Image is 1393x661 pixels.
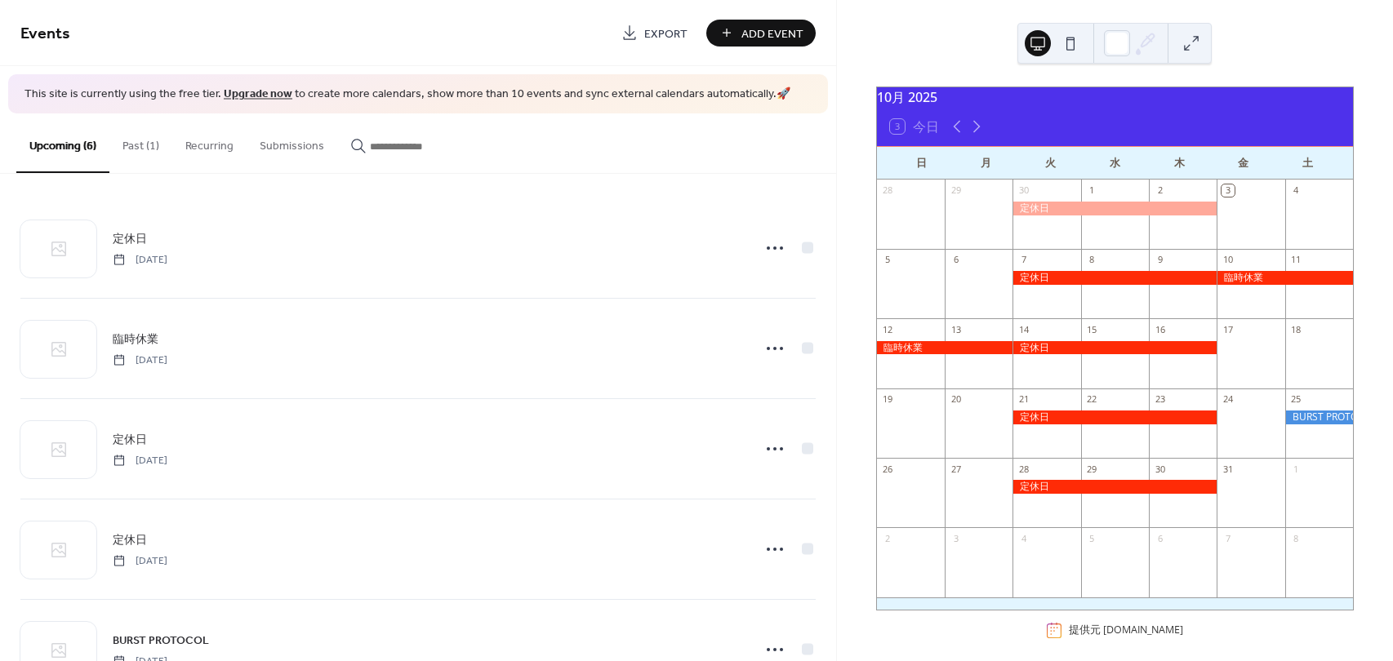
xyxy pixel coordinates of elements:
[113,531,147,548] span: 定休日
[877,87,1353,107] div: 10月 2025
[1290,463,1302,475] div: 1
[1086,254,1098,266] div: 8
[1154,532,1166,544] div: 6
[1086,393,1098,406] div: 22
[1012,202,1217,215] div: 定休日
[1069,623,1183,637] div: 提供元
[1275,147,1340,180] div: 土
[609,20,700,47] a: Export
[882,184,894,197] div: 28
[877,341,1013,355] div: 臨時休業
[644,25,688,42] span: Export
[950,254,962,266] div: 6
[882,532,894,544] div: 2
[113,430,147,449] a: 定休日
[882,393,894,406] div: 19
[1290,393,1302,406] div: 25
[1222,532,1234,544] div: 7
[882,323,894,335] div: 12
[113,453,167,468] span: [DATE]
[224,83,292,105] a: Upgrade now
[16,113,109,173] button: Upcoming (6)
[113,632,209,649] span: BURST PROTOCOL
[1154,323,1166,335] div: 16
[113,631,209,650] a: BURST PROTOCOL
[950,184,962,197] div: 29
[1086,323,1098,335] div: 15
[113,330,158,348] span: 臨時休業
[1222,254,1234,266] div: 10
[1017,254,1030,266] div: 7
[113,553,167,568] span: [DATE]
[1086,184,1098,197] div: 1
[1018,147,1083,180] div: 火
[1083,147,1147,180] div: 水
[1290,323,1302,335] div: 18
[1012,480,1217,494] div: 定休日
[247,113,337,171] button: Submissions
[1154,184,1166,197] div: 2
[1285,410,1353,424] div: BURST PROTOCOL
[1154,254,1166,266] div: 9
[1222,463,1234,475] div: 31
[950,463,962,475] div: 27
[109,113,172,171] button: Past (1)
[113,229,147,248] a: 定休日
[1017,323,1030,335] div: 14
[706,20,816,47] button: Add Event
[1290,184,1302,197] div: 4
[1222,323,1234,335] div: 17
[1154,393,1166,406] div: 23
[882,254,894,266] div: 5
[1222,184,1234,197] div: 3
[890,147,955,180] div: 日
[24,87,790,103] span: This site is currently using the free tier. to create more calendars, show more than 10 events an...
[1017,532,1030,544] div: 4
[950,323,962,335] div: 13
[113,431,147,448] span: 定休日
[1012,341,1217,355] div: 定休日
[113,230,147,247] span: 定休日
[113,252,167,267] span: [DATE]
[1147,147,1212,180] div: 木
[1086,463,1098,475] div: 29
[1012,410,1217,424] div: 定休日
[20,18,70,50] span: Events
[950,393,962,406] div: 20
[1086,532,1098,544] div: 5
[1222,393,1234,406] div: 24
[1017,393,1030,406] div: 21
[954,147,1018,180] div: 月
[1017,184,1030,197] div: 30
[741,25,803,42] span: Add Event
[882,463,894,475] div: 26
[1211,147,1275,180] div: 金
[950,532,962,544] div: 3
[113,530,147,549] a: 定休日
[113,353,167,367] span: [DATE]
[1017,463,1030,475] div: 28
[1290,254,1302,266] div: 11
[1103,623,1183,637] a: [DOMAIN_NAME]
[113,330,158,348] a: 臨時休業
[1217,271,1353,285] div: 臨時休業
[1290,532,1302,544] div: 8
[172,113,247,171] button: Recurring
[1154,463,1166,475] div: 30
[1012,271,1217,285] div: 定休日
